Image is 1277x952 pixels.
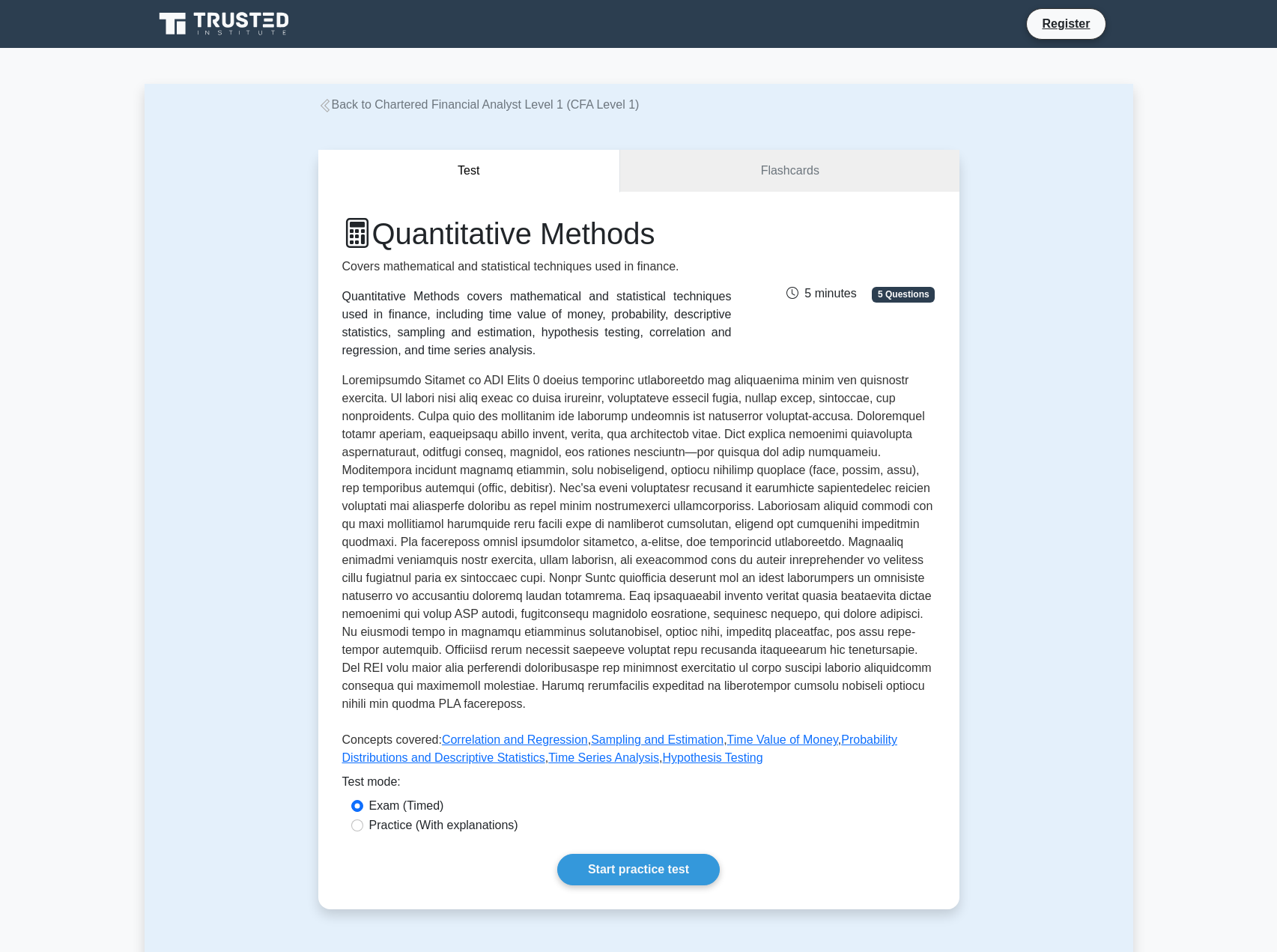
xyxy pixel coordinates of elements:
[318,98,640,111] a: Back to Chartered Financial Analyst Level 1 (CFA Level 1)
[342,216,732,252] h1: Quantitative Methods
[342,372,935,719] p: Loremipsumdo Sitamet co ADI Elits 0 doeius temporinc utlaboreetdo mag aliquaenima minim ven quisn...
[872,287,935,302] span: 5 Questions
[342,731,935,773] p: Concepts covered: , , , , ,
[663,751,763,764] a: Hypothesis Testing
[1033,14,1099,33] a: Register
[620,150,959,192] a: Flashcards
[591,733,724,746] a: Sampling and Estimation
[318,150,621,192] button: Test
[442,733,588,746] a: Correlation and Regression
[369,797,444,815] label: Exam (Timed)
[369,816,518,834] label: Practice (With explanations)
[342,288,732,360] div: Quantitative Methods covers mathematical and statistical techniques used in finance, including ti...
[727,733,838,746] a: Time Value of Money
[342,258,732,276] p: Covers mathematical and statistical techniques used in finance.
[557,854,720,885] a: Start practice test
[548,751,659,764] a: Time Series Analysis
[342,773,935,797] div: Test mode:
[786,287,856,300] span: 5 minutes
